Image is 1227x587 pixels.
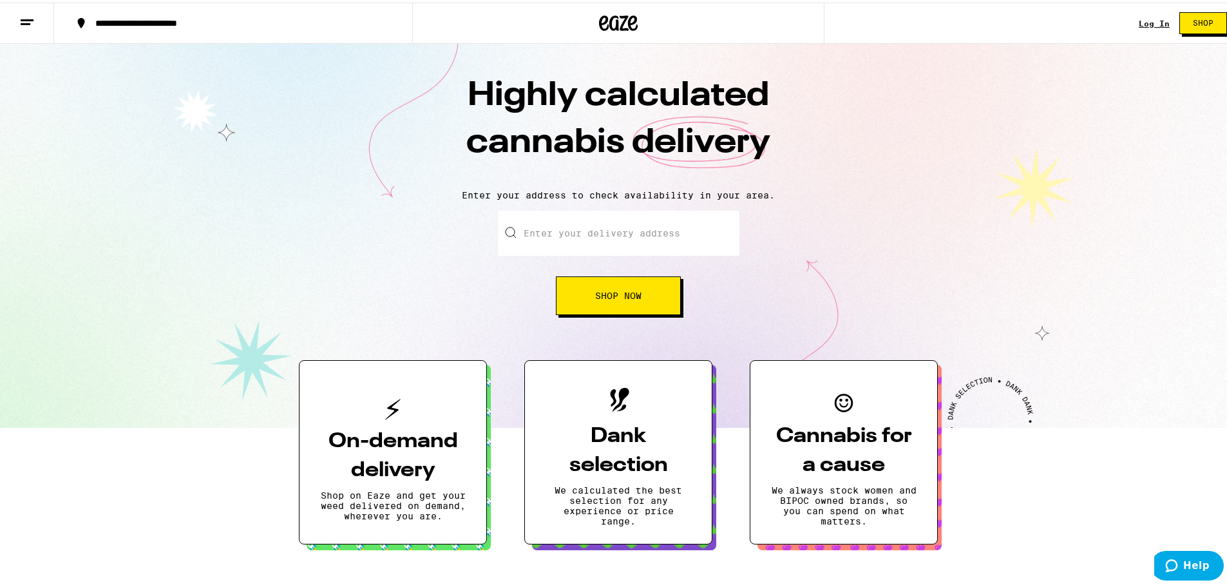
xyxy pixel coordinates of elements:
[320,425,466,483] h3: On-demand delivery
[1154,548,1224,581] iframe: Opens a widget where you can find more information
[595,289,642,298] span: Shop Now
[546,483,691,524] p: We calculated the best selection for any experience or price range.
[299,358,487,542] button: On-demand deliveryShop on Eaze and get your weed delivered on demand, wherever you are.
[771,483,917,524] p: We always stock women and BIPOC owned brands, so you can spend on what matters.
[750,358,938,542] button: Cannabis for a causeWe always stock women and BIPOC owned brands, so you can spend on what matters.
[546,419,691,477] h3: Dank selection
[771,419,917,477] h3: Cannabis for a cause
[1139,17,1170,25] div: Log In
[393,70,844,177] h1: Highly calculated cannabis delivery
[556,274,681,313] button: Shop Now
[13,188,1224,198] p: Enter your address to check availability in your area.
[498,208,739,253] input: Enter your delivery address
[320,488,466,519] p: Shop on Eaze and get your weed delivered on demand, wherever you are.
[1179,10,1227,32] button: Shop
[524,358,712,542] button: Dank selectionWe calculated the best selection for any experience or price range.
[1193,17,1213,24] span: Shop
